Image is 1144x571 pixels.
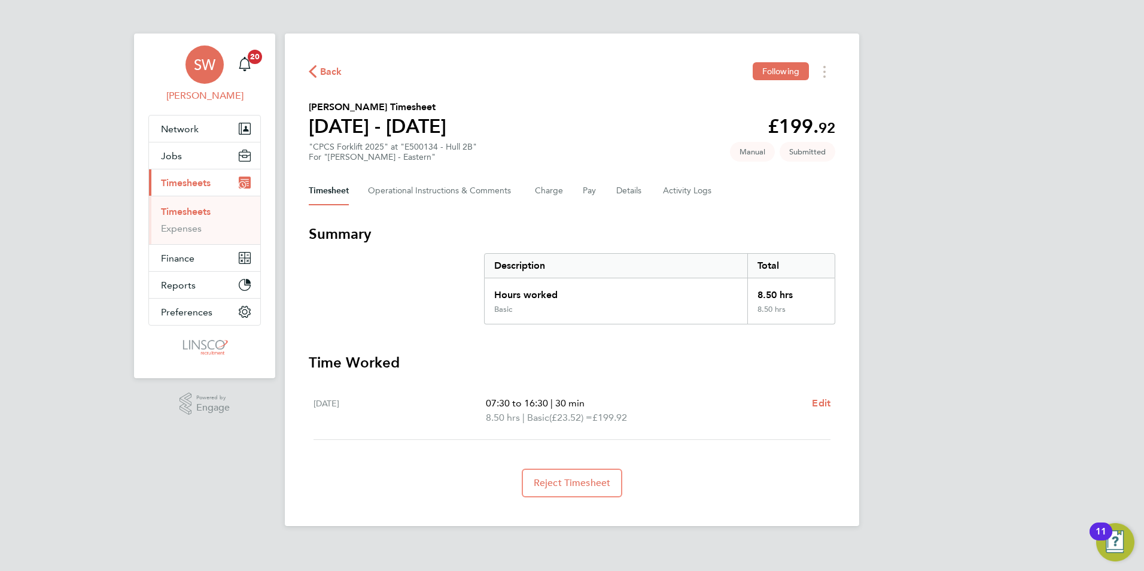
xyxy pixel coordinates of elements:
button: Pay [583,177,597,205]
div: [DATE] [314,396,486,425]
button: Preferences [149,299,260,325]
span: 07:30 to 16:30 [486,397,548,409]
a: Edit [812,396,830,411]
span: Jobs [161,150,182,162]
span: Finance [161,253,194,264]
button: Timesheet [309,177,349,205]
img: linsco-logo-retina.png [179,338,229,357]
a: 20 [233,45,257,84]
button: Open Resource Center, 11 new notifications [1096,523,1134,561]
a: SW[PERSON_NAME] [148,45,261,103]
span: Following [762,66,799,77]
span: Engage [196,403,230,413]
div: 11 [1096,531,1106,547]
a: Go to home page [148,338,261,357]
button: Charge [535,177,564,205]
span: 30 min [555,397,585,409]
span: £199.92 [592,412,627,423]
span: Powered by [196,393,230,403]
section: Timesheet [309,224,835,497]
button: Jobs [149,142,260,169]
div: Timesheets [149,196,260,244]
div: "CPCS Forklift 2025" at "E500134 - Hull 2B" [309,142,477,162]
button: Operational Instructions & Comments [368,177,516,205]
div: Summary [484,253,835,324]
span: Edit [812,397,830,409]
span: 8.50 hrs [486,412,520,423]
div: 8.50 hrs [747,305,835,324]
a: Expenses [161,223,202,234]
button: Details [616,177,644,205]
div: Hours worked [485,278,747,305]
span: 92 [819,119,835,136]
span: Reject Timesheet [534,477,611,489]
div: Basic [494,305,512,314]
nav: Main navigation [134,34,275,378]
div: 8.50 hrs [747,278,835,305]
span: Back [320,65,342,79]
button: Timesheets Menu [814,62,835,81]
span: Network [161,123,199,135]
div: Total [747,254,835,278]
span: Shaun White [148,89,261,103]
app-decimal: £199. [768,115,835,138]
button: Following [753,62,809,80]
span: Timesheets [161,177,211,189]
h3: Summary [309,224,835,244]
button: Activity Logs [663,177,713,205]
span: This timesheet is Submitted. [780,142,835,162]
span: 20 [248,50,262,64]
span: This timesheet was manually created. [730,142,775,162]
span: | [550,397,553,409]
h3: Time Worked [309,353,835,372]
span: Preferences [161,306,212,318]
h1: [DATE] - [DATE] [309,114,446,138]
button: Finance [149,245,260,271]
span: | [522,412,525,423]
button: Network [149,116,260,142]
button: Reject Timesheet [522,469,623,497]
button: Reports [149,272,260,298]
button: Timesheets [149,169,260,196]
div: Description [485,254,747,278]
span: Basic [527,411,549,425]
a: Timesheets [161,206,211,217]
h2: [PERSON_NAME] Timesheet [309,100,446,114]
span: Reports [161,280,196,291]
span: (£23.52) = [549,412,592,423]
div: For "[PERSON_NAME] - Eastern" [309,152,477,162]
button: Back [309,64,342,79]
span: SW [194,57,215,72]
a: Powered byEngage [179,393,230,415]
